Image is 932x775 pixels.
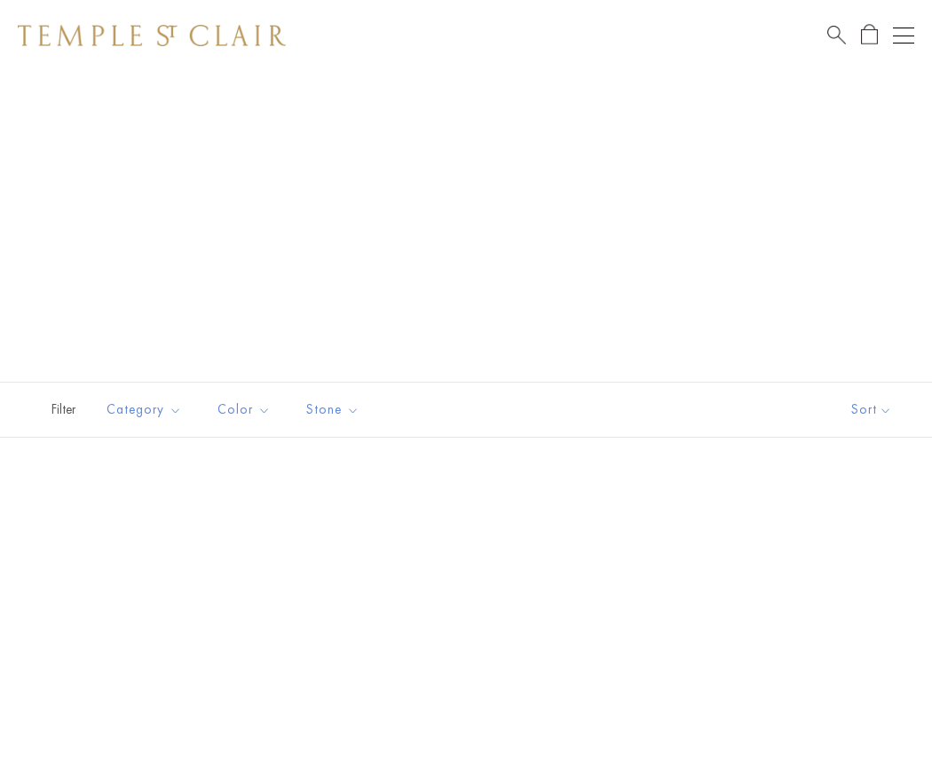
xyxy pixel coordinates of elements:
span: Stone [297,399,373,421]
a: Search [827,24,846,46]
img: Temple St. Clair [18,25,286,46]
button: Category [93,390,195,430]
span: Color [209,399,284,421]
button: Color [204,390,284,430]
a: Open Shopping Bag [861,24,878,46]
button: Open navigation [893,25,914,46]
span: Category [98,399,195,421]
button: Stone [293,390,373,430]
button: Show sort by [811,383,932,437]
